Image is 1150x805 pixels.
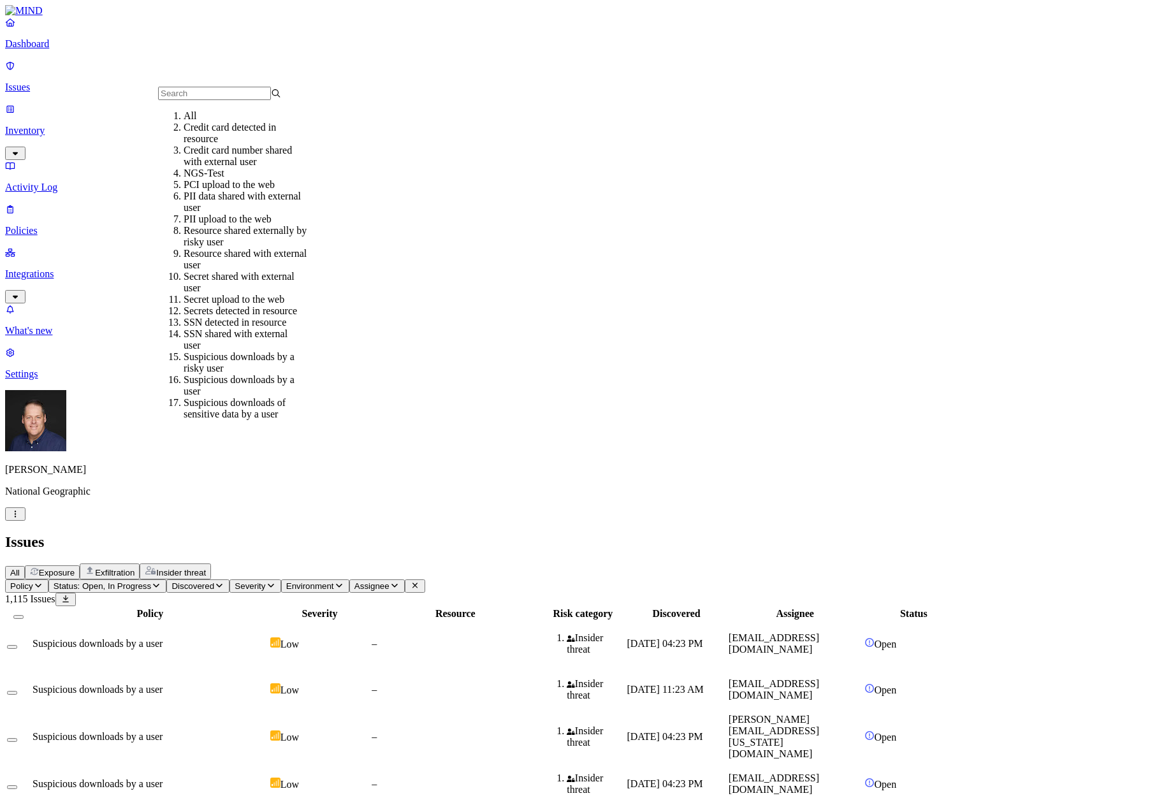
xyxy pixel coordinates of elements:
a: Dashboard [5,17,1145,50]
span: Low [280,779,299,790]
div: Policy [33,608,268,620]
p: Issues [5,82,1145,93]
span: Open [875,685,897,695]
span: 1,115 Issues [5,593,55,604]
div: Insider threat [567,632,624,655]
span: Insider threat [156,568,206,577]
span: Low [280,639,299,649]
span: Suspicious downloads by a user [33,778,163,789]
div: Risk category [541,608,624,620]
span: – [372,638,377,649]
img: status-open [864,637,875,648]
div: PII data shared with external user [184,191,307,214]
a: Issues [5,60,1145,93]
div: Insider threat [567,772,624,795]
span: – [372,778,377,789]
span: Open [875,639,897,649]
span: [DATE] 04:23 PM [627,731,702,742]
button: Select row [7,691,17,695]
a: Integrations [5,247,1145,301]
div: Resource shared with external user [184,248,307,271]
span: Environment [286,581,334,591]
div: Status [864,608,963,620]
div: Credit card number shared with external user [184,145,307,168]
span: Policy [10,581,33,591]
div: All [184,110,307,122]
span: Open [875,732,897,743]
p: Policies [5,225,1145,236]
span: [EMAIL_ADDRESS][DOMAIN_NAME] [729,678,819,700]
div: Resource [372,608,539,620]
span: – [372,731,377,742]
img: Mark DeCarlo [5,390,66,451]
div: Discovered [627,608,725,620]
p: What's new [5,325,1145,337]
div: PII upload to the web [184,214,307,225]
span: All [10,568,20,577]
span: Exposure [39,568,75,577]
img: severity-low [270,778,280,788]
span: Assignee [354,581,389,591]
span: Status: Open, In Progress [54,581,151,591]
span: [PERSON_NAME][EMAIL_ADDRESS][US_STATE][DOMAIN_NAME] [729,714,819,759]
span: Discovered [171,581,214,591]
button: Select row [7,738,17,742]
div: Severity [270,608,369,620]
img: severity-low [270,637,280,648]
div: PCI upload to the web [184,179,307,191]
div: Secret upload to the web [184,294,307,305]
span: Suspicious downloads by a user [33,731,163,742]
span: Exfiltration [95,568,135,577]
span: Low [280,732,299,743]
a: Activity Log [5,160,1145,193]
a: Policies [5,203,1145,236]
span: [EMAIL_ADDRESS][DOMAIN_NAME] [729,632,819,655]
img: severity-low [270,730,280,741]
img: status-open [864,730,875,741]
span: Severity [235,581,265,591]
p: National Geographic [5,486,1145,497]
span: [EMAIL_ADDRESS][DOMAIN_NAME] [729,772,819,795]
span: [DATE] 04:23 PM [627,778,702,789]
div: Suspicious downloads by a user [184,374,307,397]
p: Integrations [5,268,1145,280]
img: MIND [5,5,43,17]
a: Settings [5,347,1145,380]
span: Low [280,685,299,695]
button: Select all [13,615,24,619]
a: What's new [5,303,1145,337]
div: SSN detected in resource [184,317,307,328]
p: Dashboard [5,38,1145,50]
img: status-open [864,683,875,693]
p: Activity Log [5,182,1145,193]
span: Suspicious downloads by a user [33,638,163,649]
div: Insider threat [567,725,624,748]
a: Inventory [5,103,1145,158]
div: Secret shared with external user [184,271,307,294]
div: NGS-Test [184,168,307,179]
button: Select row [7,785,17,789]
p: Settings [5,368,1145,380]
div: Insider threat [567,678,624,701]
button: Select row [7,645,17,649]
img: severity-low [270,683,280,693]
span: Suspicious downloads by a user [33,684,163,695]
div: Resource shared externally by risky user [184,225,307,248]
div: Suspicious downloads by a risky user [184,351,307,374]
div: Assignee [729,608,862,620]
input: Search [158,87,271,100]
div: SSN shared with external user [184,328,307,351]
div: Credit card detected in resource [184,122,307,145]
span: [DATE] 11:23 AM [627,684,703,695]
img: status-open [864,778,875,788]
span: Open [875,779,897,790]
div: Secrets detected in resource [184,305,307,317]
a: MIND [5,5,1145,17]
div: Suspicious downloads of sensitive data by a user [184,397,307,420]
span: [DATE] 04:23 PM [627,638,702,649]
span: – [372,684,377,695]
p: Inventory [5,125,1145,136]
h2: Issues [5,533,1145,551]
p: [PERSON_NAME] [5,464,1145,475]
